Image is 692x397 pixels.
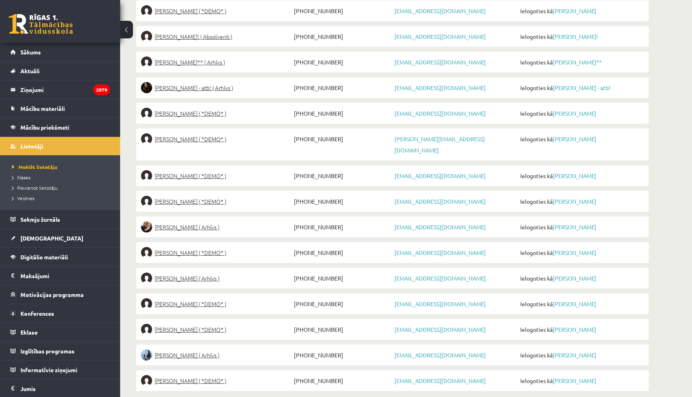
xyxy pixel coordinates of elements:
[141,5,152,16] img: Lelde Gāliņa
[20,291,84,298] span: Motivācijas programma
[141,349,292,361] a: [PERSON_NAME] ( Arhīvs )
[141,56,152,68] img: Viktorija Galiņa**
[155,324,226,335] span: [PERSON_NAME] ( *DEMO* )
[10,99,110,118] a: Mācību materiāli
[9,14,73,34] a: Rīgas 1. Tālmācības vidusskola
[553,198,596,205] a: [PERSON_NAME]
[12,184,112,191] a: Pievienot lietotāju
[20,267,110,285] legend: Maksājumi
[155,221,219,233] span: [PERSON_NAME] ( Arhīvs )
[155,108,226,119] span: [PERSON_NAME] ( *DEMO* )
[93,84,110,95] i: 2079
[155,349,219,361] span: [PERSON_NAME] ( Arhīvs )
[553,135,596,142] a: [PERSON_NAME]
[155,56,225,68] span: [PERSON_NAME]** ( Arhīvs )
[553,58,602,66] a: [PERSON_NAME]**
[292,56,392,68] span: [PHONE_NUMBER]
[292,196,392,207] span: [PHONE_NUMBER]
[141,56,292,68] a: [PERSON_NAME]** ( Arhīvs )
[394,33,486,40] a: [EMAIL_ADDRESS][DOMAIN_NAME]
[141,298,292,309] a: [PERSON_NAME] ( *DEMO* )
[394,351,486,359] a: [EMAIL_ADDRESS][DOMAIN_NAME]
[394,110,486,117] a: [EMAIL_ADDRESS][DOMAIN_NAME]
[155,196,226,207] span: [PERSON_NAME] ( *DEMO* )
[12,164,57,170] span: Meklēt lietotāju
[518,31,644,42] span: Ielogoties kā
[518,298,644,309] span: Ielogoties kā
[141,170,152,181] img: Alīna Grigorjeva
[141,273,292,284] a: [PERSON_NAME] ( Arhīvs )
[141,273,152,284] img: Alīna Hvorova
[155,5,226,16] span: [PERSON_NAME] ( *DEMO* )
[553,249,596,256] a: [PERSON_NAME]
[141,170,292,181] a: [PERSON_NAME] ( *DEMO* )
[141,196,152,207] img: Alina Grusha
[553,33,598,40] a: [PERSON_NAME]!
[292,349,392,361] span: [PHONE_NUMBER]
[394,198,486,205] a: [EMAIL_ADDRESS][DOMAIN_NAME]
[20,253,68,261] span: Digitālie materiāli
[141,324,152,335] img: Alina Isakova
[10,248,110,266] a: Digitālie materiāli
[20,216,60,223] span: Sekmju žurnāls
[20,366,77,373] span: Informatīvie ziņojumi
[155,133,226,144] span: [PERSON_NAME] ( *DEMO* )
[10,342,110,360] a: Izglītības programas
[394,58,486,66] a: [EMAIL_ADDRESS][DOMAIN_NAME]
[553,172,596,179] a: [PERSON_NAME]
[20,235,83,242] span: [DEMOGRAPHIC_DATA]
[141,31,292,42] a: [PERSON_NAME]! ( Absolventi )
[20,105,65,112] span: Mācību materiāli
[20,142,43,150] span: Lietotāji
[553,7,596,14] a: [PERSON_NAME]
[292,247,392,258] span: [PHONE_NUMBER]
[20,124,69,131] span: Mācību priekšmeti
[553,300,596,307] a: [PERSON_NAME]
[10,323,110,341] a: Eklase
[553,110,596,117] a: [PERSON_NAME]
[292,221,392,233] span: [PHONE_NUMBER]
[10,267,110,285] a: Maksājumi
[292,324,392,335] span: [PHONE_NUMBER]
[10,43,110,61] a: Sākums
[518,133,644,144] span: Ielogoties kā
[141,31,152,42] img: Adriāna Gāliņa!
[12,184,58,191] span: Pievienot lietotāju
[141,196,292,207] a: [PERSON_NAME] ( *DEMO* )
[155,170,226,181] span: [PERSON_NAME] ( *DEMO* )
[10,210,110,229] a: Sekmju žurnāls
[141,82,292,93] a: [PERSON_NAME] - atb! ( Arhīvs )
[518,324,644,335] span: Ielogoties kā
[10,80,110,99] a: Ziņojumi2079
[10,304,110,323] a: Konferences
[141,5,292,16] a: [PERSON_NAME] ( *DEMO* )
[518,349,644,361] span: Ielogoties kā
[12,163,112,170] a: Meklēt lietotāju
[20,80,110,99] legend: Ziņojumi
[141,247,292,258] a: [PERSON_NAME] ( *DEMO* )
[518,221,644,233] span: Ielogoties kā
[20,310,54,317] span: Konferences
[518,247,644,258] span: Ielogoties kā
[292,5,392,16] span: [PHONE_NUMBER]
[141,108,292,119] a: [PERSON_NAME] ( *DEMO* )
[394,377,486,384] a: [EMAIL_ADDRESS][DOMAIN_NAME]
[20,329,38,336] span: Eklase
[553,223,596,231] a: [PERSON_NAME]
[518,375,644,386] span: Ielogoties kā
[292,298,392,309] span: [PHONE_NUMBER]
[155,82,233,93] span: [PERSON_NAME] - atb! ( Arhīvs )
[292,108,392,119] span: [PHONE_NUMBER]
[10,137,110,155] a: Lietotāji
[518,56,644,68] span: Ielogoties kā
[518,196,644,207] span: Ielogoties kā
[141,133,152,144] img: Alīna Geraščenko
[394,135,485,154] a: [PERSON_NAME][EMAIL_ADDRESS][DOMAIN_NAME]
[12,174,30,180] span: Klases
[518,108,644,119] span: Ielogoties kā
[518,170,644,181] span: Ielogoties kā
[155,31,232,42] span: [PERSON_NAME]! ( Absolventi )
[141,375,152,386] img: Aļina Janovič
[394,7,486,14] a: [EMAIL_ADDRESS][DOMAIN_NAME]
[394,223,486,231] a: [EMAIL_ADDRESS][DOMAIN_NAME]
